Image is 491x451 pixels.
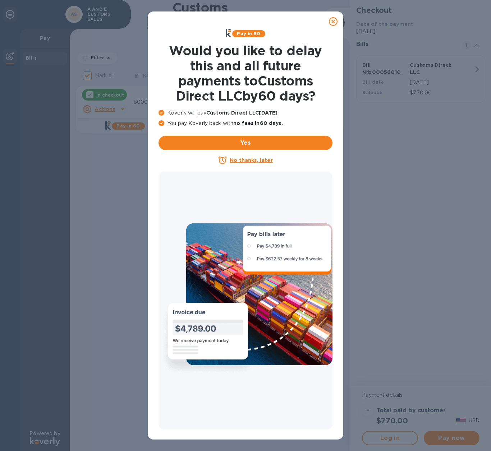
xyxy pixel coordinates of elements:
u: No thanks, later [230,157,272,163]
button: Yes [159,136,332,150]
span: Yes [164,139,327,147]
b: Customs Direct LLC [DATE] [206,110,277,116]
b: no fees in 60 days . [233,120,283,126]
p: You pay Koverly back with [159,120,332,127]
p: Koverly will pay [159,109,332,117]
b: Pay in 60 [237,31,260,36]
h1: Would you like to delay this and all future payments to Customs Direct LLC by 60 days ? [159,43,332,103]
